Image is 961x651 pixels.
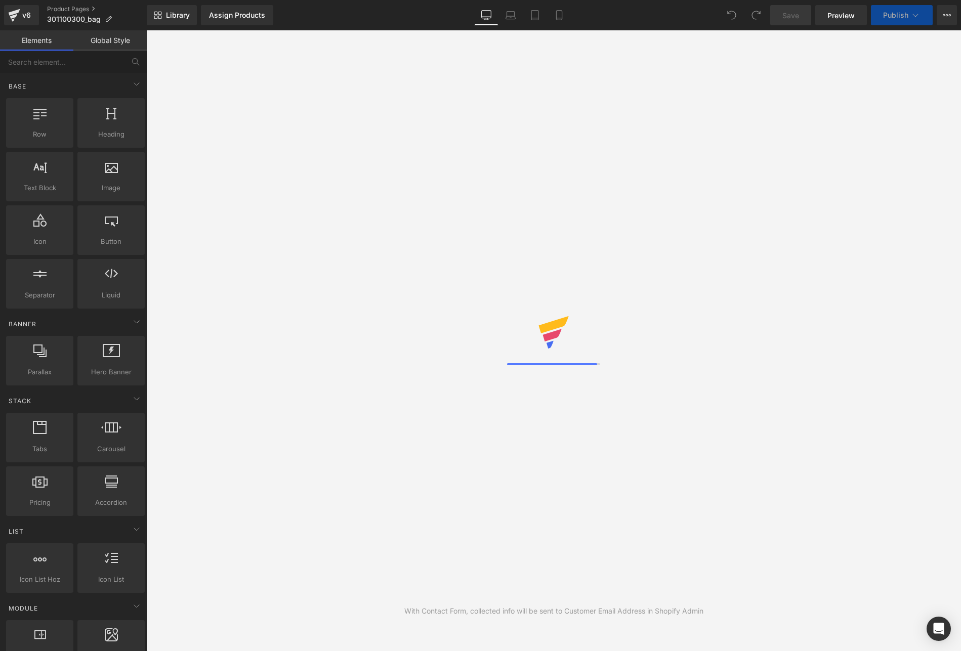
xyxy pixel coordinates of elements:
button: Redo [746,5,766,25]
span: Image [80,183,142,193]
span: Icon List [80,574,142,585]
a: Desktop [474,5,498,25]
div: Assign Products [209,11,265,19]
button: Undo [722,5,742,25]
a: Laptop [498,5,523,25]
span: Carousel [80,444,142,454]
span: Tabs [9,444,70,454]
span: Library [166,11,190,20]
span: Liquid [80,290,142,300]
span: Icon [9,236,70,247]
span: Accordion [80,497,142,508]
button: Publish [871,5,933,25]
span: Hero Banner [80,367,142,377]
span: Save [782,10,799,21]
span: Icon List Hoz [9,574,70,585]
span: Base [8,81,27,91]
span: Parallax [9,367,70,377]
a: New Library [147,5,197,25]
a: Mobile [547,5,571,25]
span: Row [9,129,70,140]
div: v6 [20,9,33,22]
span: Stack [8,396,32,406]
span: Module [8,603,39,613]
span: Button [80,236,142,247]
a: Global Style [73,30,147,51]
span: Separator [9,290,70,300]
span: 301100300_bag [47,15,101,23]
span: Banner [8,319,37,329]
a: Preview [815,5,867,25]
span: List [8,527,25,536]
div: With Contact Form, collected info will be sent to Customer Email Address in Shopify Admin [404,605,703,617]
span: Preview [827,10,855,21]
a: Tablet [523,5,547,25]
a: v6 [4,5,39,25]
div: Open Intercom Messenger [927,617,951,641]
span: Text Block [9,183,70,193]
a: Product Pages [47,5,147,13]
span: Publish [883,11,908,19]
button: More [937,5,957,25]
span: Heading [80,129,142,140]
span: Pricing [9,497,70,508]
